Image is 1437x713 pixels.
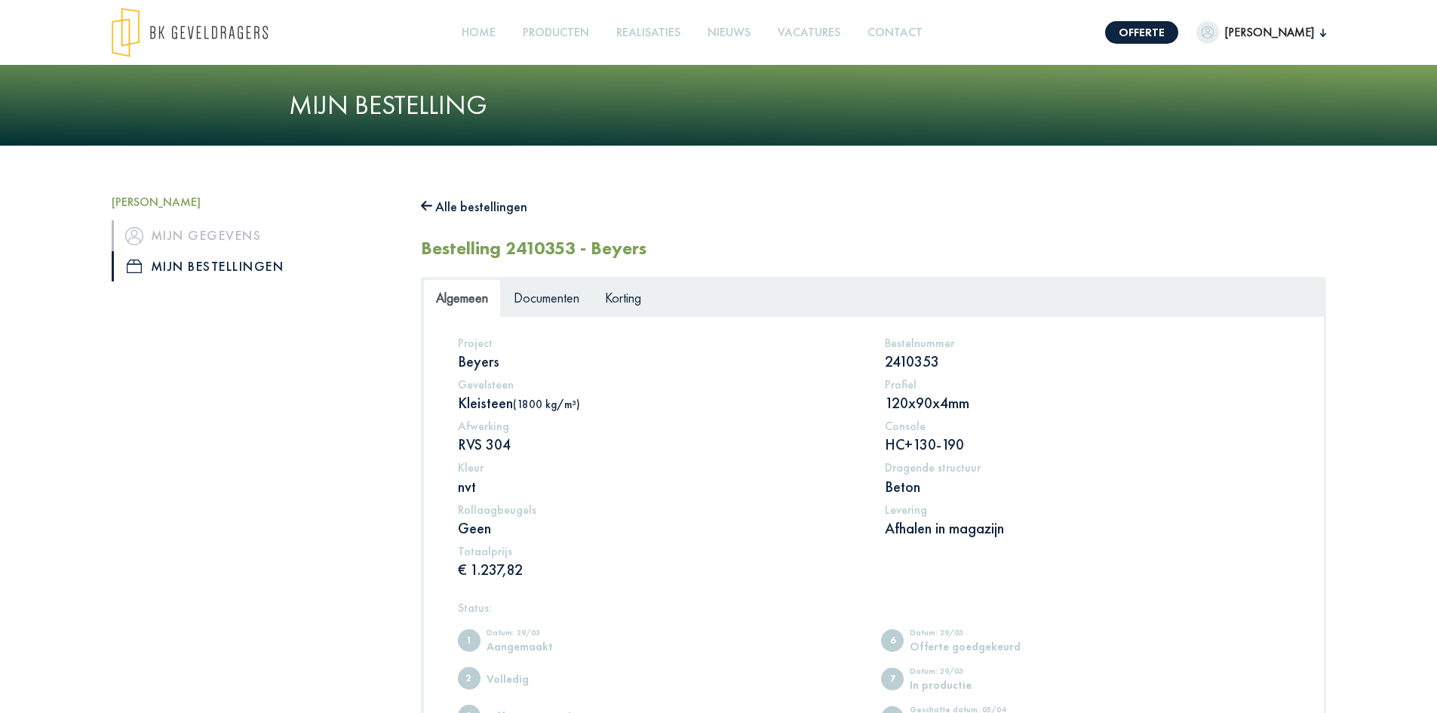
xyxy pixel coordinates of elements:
[458,393,863,413] p: Kleisteen
[910,641,1034,652] div: Offerte goedgekeurd
[881,668,904,690] span: In productie
[458,518,863,538] p: Geen
[885,460,1290,475] h5: Dragende structuur
[514,289,579,306] span: Documenten
[513,397,580,411] span: (1800 kg/m³)
[1196,21,1326,44] button: [PERSON_NAME]
[517,16,595,50] a: Producten
[421,238,646,260] h2: Bestelling 2410353 - Beyers
[458,419,863,433] h5: Afwerking
[885,393,1290,413] p: 120x90x4mm
[487,628,611,641] div: Datum: 29/03
[885,518,1290,538] p: Afhalen in magazijn
[1105,21,1178,44] a: Offerte
[487,641,611,652] div: Aangemaakt
[702,16,757,50] a: Nieuws
[456,16,502,50] a: Home
[910,628,1034,641] div: Datum: 29/03
[112,220,398,250] a: iconMijn gegevens
[487,673,611,684] div: Volledig
[458,601,1290,615] h5: Status:
[1219,23,1320,41] span: [PERSON_NAME]
[885,435,1290,454] p: HC+130-190
[458,377,863,392] h5: Gevelsteen
[289,89,1149,121] h1: Mijn bestelling
[610,16,686,50] a: Realisaties
[421,195,528,219] button: Alle bestellingen
[881,629,904,652] span: Offerte goedgekeurd
[112,251,398,281] a: iconMijn bestellingen
[772,16,846,50] a: Vacatures
[861,16,929,50] a: Contact
[436,289,488,306] span: Algemeen
[1196,21,1219,44] img: dummypic.png
[458,629,481,652] span: Aangemaakt
[458,667,481,690] span: Volledig
[423,279,1324,316] ul: Tabs
[605,289,641,306] span: Korting
[458,502,863,517] h5: Rollaagbeugels
[112,195,398,209] h5: [PERSON_NAME]
[458,477,863,496] p: nvt
[885,336,1290,350] h5: Bestelnummer
[885,477,1290,496] p: Beton
[112,8,268,57] img: logo
[885,502,1290,517] h5: Levering
[458,336,863,350] h5: Project
[885,419,1290,433] h5: Console
[885,377,1290,392] h5: Profiel
[885,352,1290,371] p: 2410353
[458,435,863,454] p: RVS 304
[910,679,1034,690] div: In productie
[458,460,863,475] h5: Kleur
[910,667,1034,679] div: Datum: 29/03
[125,227,143,245] img: icon
[458,560,863,579] p: € 1.237,82
[458,544,863,558] h5: Totaalprijs
[127,260,142,273] img: icon
[458,352,863,371] p: Beyers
